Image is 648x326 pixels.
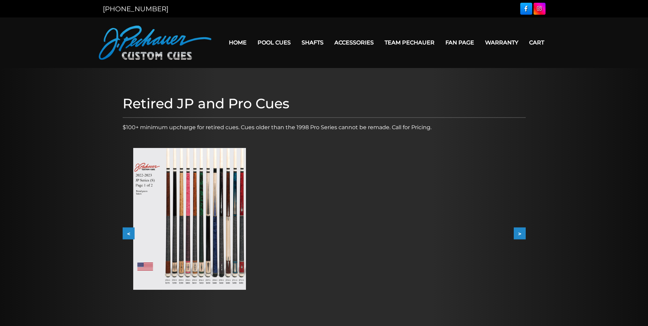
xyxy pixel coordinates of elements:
[329,34,379,51] a: Accessories
[103,5,168,13] a: [PHONE_NUMBER]
[379,34,440,51] a: Team Pechauer
[252,34,296,51] a: Pool Cues
[440,34,480,51] a: Fan Page
[480,34,524,51] a: Warranty
[99,26,211,60] img: Pechauer Custom Cues
[123,228,135,240] button: <
[123,123,526,132] p: $100+ minimum upcharge for retired cues. Cues older than the 1998 Pro Series cannot be remade. Ca...
[223,34,252,51] a: Home
[514,228,526,240] button: >
[524,34,550,51] a: Cart
[123,228,526,240] div: Carousel Navigation
[123,95,526,112] h1: Retired JP and Pro Cues
[296,34,329,51] a: Shafts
